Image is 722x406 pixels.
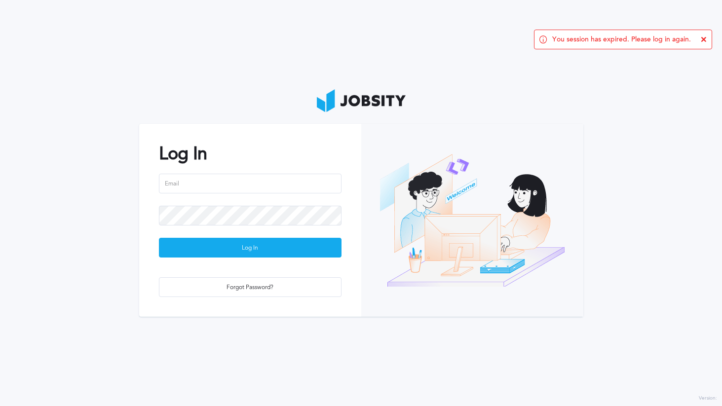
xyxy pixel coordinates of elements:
[159,238,341,258] div: Log In
[159,144,342,164] h2: Log In
[699,396,717,402] label: Version:
[159,238,342,258] button: Log In
[552,36,691,43] span: You session has expired. Please log in again.
[159,174,342,193] input: Email
[159,277,342,297] button: Forgot Password?
[159,278,341,297] div: Forgot Password?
